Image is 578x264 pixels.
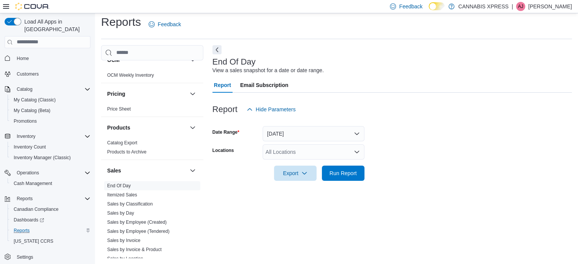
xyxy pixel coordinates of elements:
span: Inventory Count [14,144,46,150]
button: Sales [107,167,187,174]
button: My Catalog (Beta) [8,105,93,116]
span: Price Sheet [107,106,131,112]
a: My Catalog (Classic) [11,95,59,104]
button: Reports [14,194,36,203]
span: Load All Apps in [GEOGRAPHIC_DATA] [21,18,90,33]
input: Dark Mode [429,2,445,10]
span: Catalog [17,86,32,92]
span: Home [14,54,90,63]
button: Canadian Compliance [8,204,93,215]
a: Promotions [11,117,40,126]
button: Products [107,124,187,131]
span: Cash Management [14,180,52,187]
a: Home [14,54,32,63]
span: My Catalog (Classic) [11,95,90,104]
a: Sales by Location [107,256,143,261]
button: Run Report [322,166,364,181]
span: End Of Day [107,183,131,189]
button: OCM [188,55,197,65]
h3: Pricing [107,90,125,98]
button: Catalog [2,84,93,95]
a: Sales by Employee (Created) [107,220,167,225]
div: Anthony John [516,2,525,11]
a: Catalog Export [107,140,137,145]
h3: Products [107,124,130,131]
span: Settings [14,252,90,261]
a: Customers [14,70,42,79]
a: Dashboards [8,215,93,225]
p: | [511,2,513,11]
button: Inventory Count [8,142,93,152]
h3: Sales [107,167,121,174]
span: Customers [17,71,39,77]
p: [PERSON_NAME] [528,2,572,11]
label: Date Range [212,129,239,135]
span: Sales by Employee (Tendered) [107,228,169,234]
span: Reports [14,228,30,234]
span: Catalog [14,85,90,94]
span: Promotions [11,117,90,126]
button: Cash Management [8,178,93,189]
a: Sales by Day [107,210,134,216]
button: Inventory [14,132,38,141]
span: Sales by Classification [107,201,153,207]
h3: End Of Day [212,57,256,66]
span: Inventory [14,132,90,141]
button: Next [212,45,222,54]
span: Sales by Day [107,210,134,216]
a: My Catalog (Beta) [11,106,54,115]
span: Reports [14,194,90,203]
span: Feedback [399,3,422,10]
button: Hide Parameters [244,102,299,117]
span: [US_STATE] CCRS [14,238,53,244]
span: Inventory Manager (Classic) [14,155,71,161]
a: Canadian Compliance [11,205,62,214]
span: My Catalog (Beta) [11,106,90,115]
div: Products [101,138,203,160]
a: [US_STATE] CCRS [11,237,56,246]
span: Promotions [14,118,37,124]
span: Sales by Invoice [107,237,140,243]
button: Operations [14,168,42,177]
button: Reports [2,193,93,204]
span: Itemized Sales [107,192,137,198]
span: Dashboards [14,217,44,223]
span: Inventory Count [11,142,90,152]
span: Report [214,77,231,93]
button: Pricing [107,90,187,98]
button: Reports [8,225,93,236]
span: Sales by Invoice & Product [107,247,162,253]
h1: Reports [101,14,141,30]
a: Sales by Invoice & Product [107,247,162,252]
span: Settings [17,254,33,260]
div: OCM [101,71,203,83]
button: Catalog [14,85,35,94]
div: View a sales snapshot for a date or date range. [212,66,324,74]
a: Cash Management [11,179,55,188]
button: [US_STATE] CCRS [8,236,93,247]
button: Customers [2,68,93,79]
h3: Report [212,105,238,114]
button: Promotions [8,116,93,126]
p: CANNABIS XPRESS [458,2,508,11]
button: Open list of options [354,149,360,155]
button: Products [188,123,197,132]
a: Sales by Employee (Tendered) [107,229,169,234]
span: Inventory [17,133,35,139]
span: Reports [17,196,33,202]
a: Inventory Count [11,142,49,152]
button: Inventory Manager (Classic) [8,152,93,163]
span: Cash Management [11,179,90,188]
img: Cova [15,3,49,10]
span: Operations [14,168,90,177]
span: Email Subscription [240,77,288,93]
span: My Catalog (Beta) [14,107,51,114]
span: OCM Weekly Inventory [107,72,154,78]
span: Hide Parameters [256,106,296,113]
span: Feedback [158,21,181,28]
span: Sales by Employee (Created) [107,219,167,225]
span: Reports [11,226,90,235]
span: Sales by Location [107,256,143,262]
